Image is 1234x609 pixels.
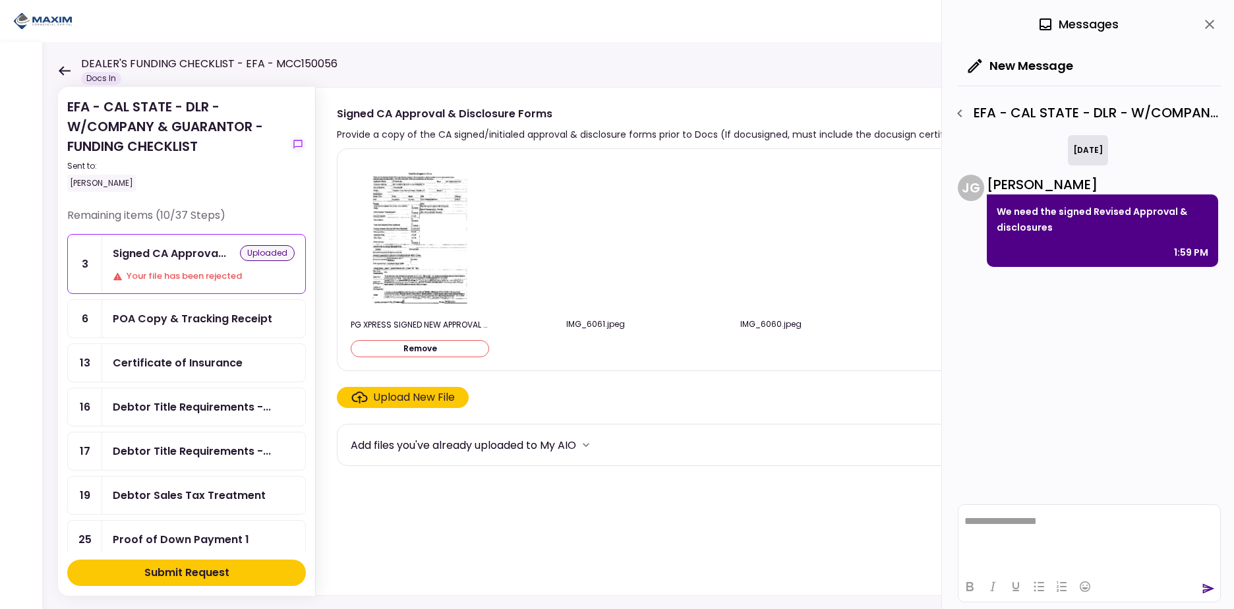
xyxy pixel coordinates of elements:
[68,344,102,382] div: 13
[67,560,306,586] button: Submit Request
[958,505,1220,571] iframe: Rich Text Area
[113,531,249,548] div: Proof of Down Payment 1
[1202,582,1215,595] button: send
[337,127,1040,142] div: Provide a copy of the CA signed/initialed approval & disclosure forms prior to Docs (If docusigne...
[113,399,271,415] div: Debtor Title Requirements - Other Requirements
[701,318,840,330] div: IMG_6060.jpeg
[81,56,338,72] h1: DEALER'S FUNDING CHECKLIST - EFA - MCC150056
[337,387,469,408] span: Click here to upload the required document
[987,175,1218,194] div: [PERSON_NAME]
[982,577,1004,596] button: Italic
[67,343,306,382] a: 13Certificate of Insurance
[68,235,102,293] div: 3
[67,160,285,172] div: Sent to:
[68,521,102,558] div: 25
[67,388,306,426] a: 16Debtor Title Requirements - Other Requirements
[1174,245,1208,260] div: 1:59 PM
[68,432,102,470] div: 17
[1005,577,1027,596] button: Underline
[949,102,1221,125] div: EFA - CAL STATE - DLR - W/COMPANY & GUARANTOR - FUNDING CHECKLIST - Signed CA Approval & Disclosu...
[68,388,102,426] div: 16
[351,319,489,331] div: PG XPRESS SIGNED NEW APPROVAL MAXIM.pdf
[67,97,285,192] div: EFA - CAL STATE - DLR - W/COMPANY & GUARANTOR - FUNDING CHECKLIST
[315,87,1208,596] div: Signed CA Approval & Disclosure FormsProvide a copy of the CA signed/initialed approval & disclos...
[373,390,455,405] div: Upload New File
[67,520,306,559] a: 25Proof of Down Payment 1
[1038,14,1119,34] div: Messages
[67,234,306,294] a: 3Signed CA Approval & Disclosure FormsuploadedYour file has been rejected
[958,175,984,201] div: J G
[144,565,229,581] div: Submit Request
[351,437,576,453] div: Add files you've already uploaded to My AIO
[113,487,266,504] div: Debtor Sales Tax Treatment
[1028,577,1050,596] button: Bullet list
[1068,135,1108,165] div: [DATE]
[997,204,1208,235] p: We need the signed Revised Approval & disclosures
[240,245,295,261] div: uploaded
[576,435,596,455] button: more
[113,310,272,327] div: POA Copy & Tracking Receipt
[1051,577,1073,596] button: Numbered list
[113,355,243,371] div: Certificate of Insurance
[958,577,981,596] button: Bold
[67,175,136,192] div: [PERSON_NAME]
[958,49,1084,83] button: New Message
[337,105,1040,122] div: Signed CA Approval & Disclosure Forms
[67,432,306,471] a: 17Debtor Title Requirements - Proof of IRP or Exemption
[351,340,489,357] button: Remove
[526,318,664,330] div: IMG_6061.jpeg
[113,443,271,459] div: Debtor Title Requirements - Proof of IRP or Exemption
[113,245,226,262] div: Signed CA Approval & Disclosure Forms
[1198,13,1221,36] button: close
[68,477,102,514] div: 19
[67,476,306,515] a: 19Debtor Sales Tax Treatment
[113,270,295,283] div: Your file has been rejected
[81,72,121,85] div: Docs In
[13,11,73,31] img: Partner icon
[1074,577,1096,596] button: Emojis
[290,136,306,152] button: show-messages
[68,300,102,337] div: 6
[67,299,306,338] a: 6POA Copy & Tracking Receipt
[67,208,306,234] div: Remaining items (10/37 Steps)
